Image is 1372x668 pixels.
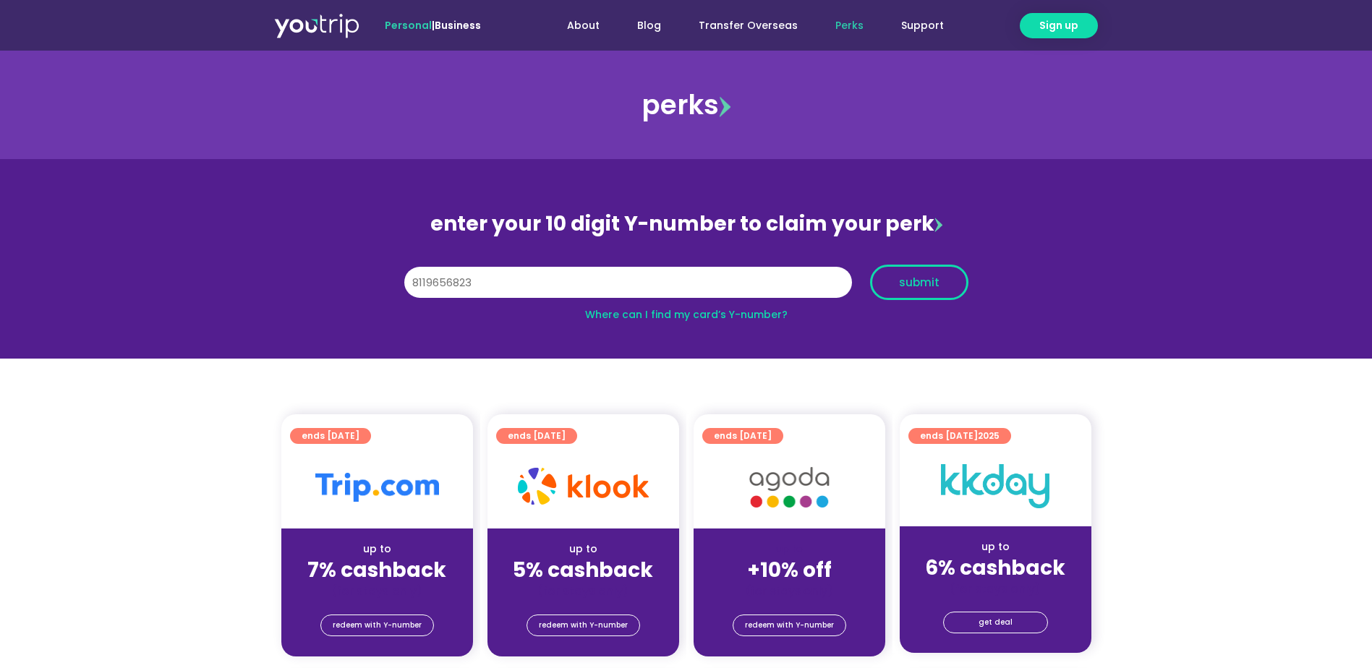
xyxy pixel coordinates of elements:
[385,18,481,33] span: |
[733,615,846,636] a: redeem with Y-number
[404,267,852,299] input: 10 digit Y-number (e.g. 8123456789)
[499,583,668,599] div: (for stays only)
[943,612,1048,633] a: get deal
[293,583,461,599] div: (for stays only)
[539,615,628,635] span: redeem with Y-number
[385,18,432,33] span: Personal
[496,428,577,444] a: ends [DATE]
[702,428,783,444] a: ends [DATE]
[302,428,359,444] span: ends [DATE]
[705,583,874,599] div: (for stays only)
[978,429,1000,442] span: 2025
[520,12,963,39] nav: Menu
[882,12,963,39] a: Support
[979,612,1013,633] span: get deal
[307,556,446,584] strong: 7% cashback
[513,556,653,584] strong: 5% cashback
[320,615,434,636] a: redeem with Y-number
[747,556,832,584] strong: +10% off
[911,581,1080,596] div: (for stays only)
[508,428,566,444] span: ends [DATE]
[618,12,680,39] a: Blog
[745,615,834,635] span: redeem with Y-number
[293,541,461,557] div: up to
[527,615,640,636] a: redeem with Y-number
[908,428,1011,444] a: ends [DATE]2025
[585,307,788,322] a: Where can I find my card’s Y-number?
[899,277,939,288] span: submit
[499,541,668,557] div: up to
[435,18,481,33] a: Business
[333,615,422,635] span: redeem with Y-number
[1020,13,1098,38] a: Sign up
[776,541,803,556] span: up to
[397,205,976,243] div: enter your 10 digit Y-number to claim your perk
[870,265,968,300] button: submit
[920,428,1000,444] span: ends [DATE]
[925,554,1065,582] strong: 6% cashback
[817,12,882,39] a: Perks
[1039,18,1078,33] span: Sign up
[714,428,772,444] span: ends [DATE]
[680,12,817,39] a: Transfer Overseas
[548,12,618,39] a: About
[911,539,1080,554] div: up to
[290,428,371,444] a: ends [DATE]
[404,265,968,311] form: Y Number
